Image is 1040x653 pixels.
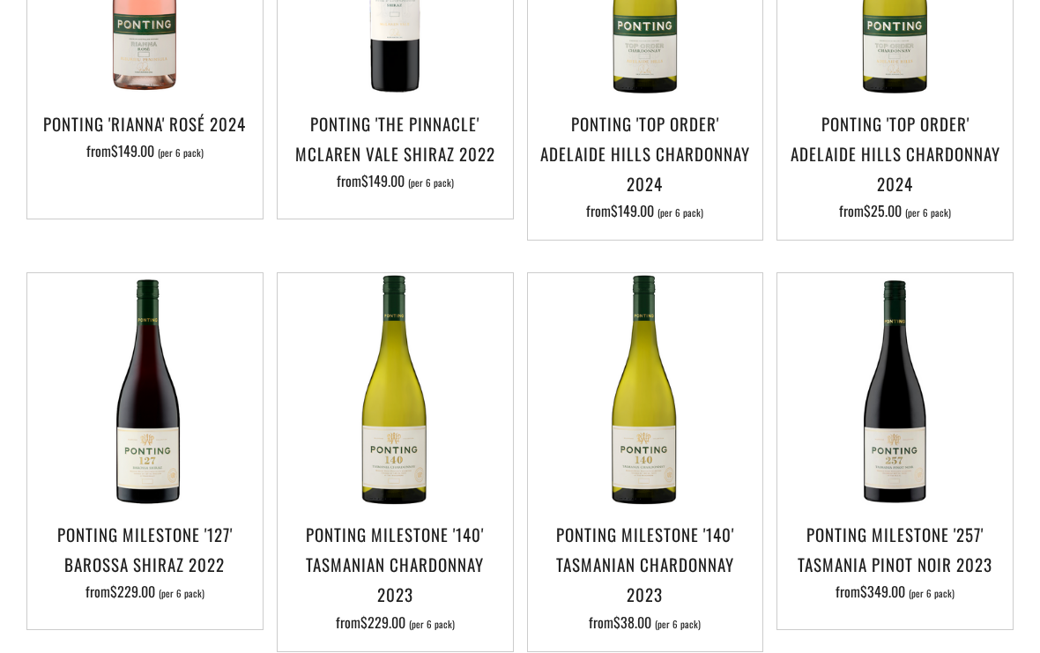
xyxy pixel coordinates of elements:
[278,108,513,197] a: Ponting 'The Pinnacle' McLaren Vale Shiraz 2022 from$149.00 (per 6 pack)
[611,200,654,221] span: $149.00
[86,140,204,161] span: from
[537,519,754,610] h3: Ponting Milestone '140' Tasmanian Chardonnay 2023
[27,519,263,607] a: Ponting Milestone '127' Barossa Shiraz 2022 from$229.00 (per 6 pack)
[777,108,1013,219] a: Ponting 'Top Order' Adelaide Hills Chardonnay 2024 from$25.00 (per 6 pack)
[657,208,703,218] span: (per 6 pack)
[589,612,701,633] span: from
[337,170,454,191] span: from
[286,519,504,610] h3: Ponting Milestone '140' Tasmanian Chardonnay 2023
[286,108,504,168] h3: Ponting 'The Pinnacle' McLaren Vale Shiraz 2022
[864,200,902,221] span: $25.00
[85,581,204,602] span: from
[36,519,254,579] h3: Ponting Milestone '127' Barossa Shiraz 2022
[360,612,405,633] span: $229.00
[408,178,454,188] span: (per 6 pack)
[586,200,703,221] span: from
[278,519,513,629] a: Ponting Milestone '140' Tasmanian Chardonnay 2023 from$229.00 (per 6 pack)
[528,519,763,629] a: Ponting Milestone '140' Tasmanian Chardonnay 2023 from$38.00 (per 6 pack)
[361,170,405,191] span: $149.00
[786,519,1004,579] h3: Ponting Milestone '257' Tasmania Pinot Noir 2023
[36,108,254,138] h3: Ponting 'Rianna' Rosé 2024
[537,108,754,199] h3: Ponting 'Top Order' Adelaide Hills Chardonnay 2024
[613,612,651,633] span: $38.00
[336,612,455,633] span: from
[905,208,951,218] span: (per 6 pack)
[860,581,905,602] span: $349.00
[409,620,455,629] span: (per 6 pack)
[27,108,263,197] a: Ponting 'Rianna' Rosé 2024 from$149.00 (per 6 pack)
[110,581,155,602] span: $229.00
[777,519,1013,607] a: Ponting Milestone '257' Tasmania Pinot Noir 2023 from$349.00 (per 6 pack)
[159,589,204,598] span: (per 6 pack)
[111,140,154,161] span: $149.00
[528,108,763,219] a: Ponting 'Top Order' Adelaide Hills Chardonnay 2024 from$149.00 (per 6 pack)
[158,148,204,158] span: (per 6 pack)
[909,589,955,598] span: (per 6 pack)
[839,200,951,221] span: from
[655,620,701,629] span: (per 6 pack)
[836,581,955,602] span: from
[786,108,1004,199] h3: Ponting 'Top Order' Adelaide Hills Chardonnay 2024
